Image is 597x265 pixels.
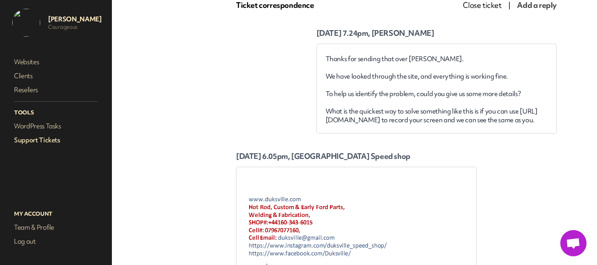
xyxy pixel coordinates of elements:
[48,24,101,31] p: Courageous
[12,208,100,220] p: My Account
[3,17,267,80] img: e506e8d7-090d-42cd-ba12-30886dfcb33f.png
[12,120,100,132] a: WordPress Tasks
[326,55,548,124] p: Thanks for sending that over [PERSON_NAME]. We have looked through the site, and everything is wo...
[12,70,100,82] a: Clients
[3,80,85,147] img: logo
[12,56,100,68] a: Websites
[12,134,100,146] a: Support Tickets
[316,28,557,38] p: [DATE] 7.24pm, [PERSON_NAME]
[48,15,101,24] p: [PERSON_NAME]
[12,107,100,118] p: Tools
[12,221,100,234] a: Team & Profile
[12,84,100,96] a: Resellers
[560,230,587,256] a: Open chat
[236,151,477,162] p: [DATE] 6.05pm, [GEOGRAPHIC_DATA] Speed shop
[12,235,100,248] a: Log out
